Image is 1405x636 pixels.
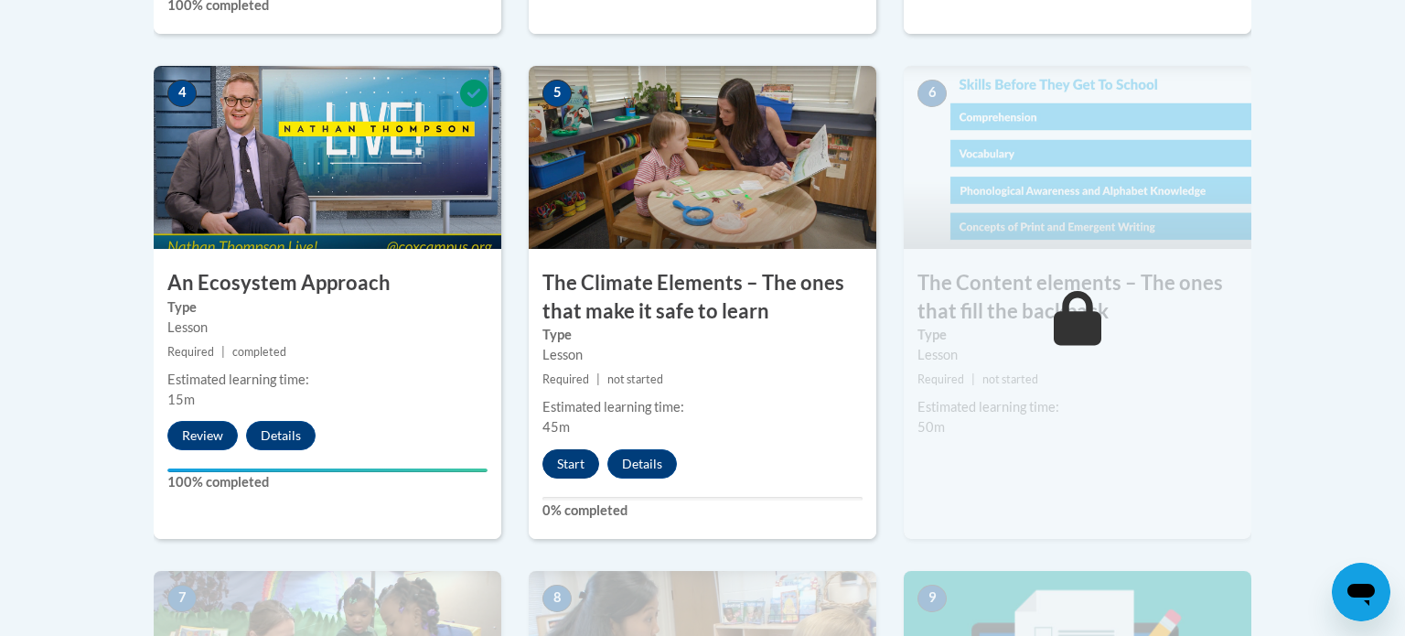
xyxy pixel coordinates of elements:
div: Lesson [542,345,863,365]
span: | [596,372,600,386]
span: 6 [917,80,947,107]
label: 0% completed [542,501,863,521]
img: Course Image [904,66,1251,249]
h3: The Climate Elements – The ones that make it safe to learn [529,269,876,326]
div: Estimated learning time: [917,397,1238,417]
span: Required [917,372,964,386]
span: 9 [917,585,947,612]
button: Details [607,449,677,479]
label: Type [167,297,488,318]
span: 50m [917,419,945,435]
label: Type [917,325,1238,345]
div: Your progress [167,469,488,472]
span: 8 [542,585,572,612]
div: Estimated learning time: [542,397,863,417]
button: Details [246,421,316,450]
span: 5 [542,80,572,107]
span: | [971,372,975,386]
label: Type [542,325,863,345]
span: 45m [542,419,570,435]
span: completed [232,345,286,359]
span: | [221,345,225,359]
label: 100% completed [167,472,488,492]
h3: The Content elements – The ones that fill the backpack [904,269,1251,326]
iframe: Button to launch messaging window [1332,563,1390,621]
div: Lesson [917,345,1238,365]
div: Estimated learning time: [167,370,488,390]
img: Course Image [529,66,876,249]
h3: An Ecosystem Approach [154,269,501,297]
img: Course Image [154,66,501,249]
span: not started [982,372,1038,386]
span: not started [607,372,663,386]
span: Required [167,345,214,359]
span: Required [542,372,589,386]
button: Review [167,421,238,450]
span: 7 [167,585,197,612]
span: 15m [167,392,195,407]
span: 4 [167,80,197,107]
button: Start [542,449,599,479]
div: Lesson [167,318,488,338]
